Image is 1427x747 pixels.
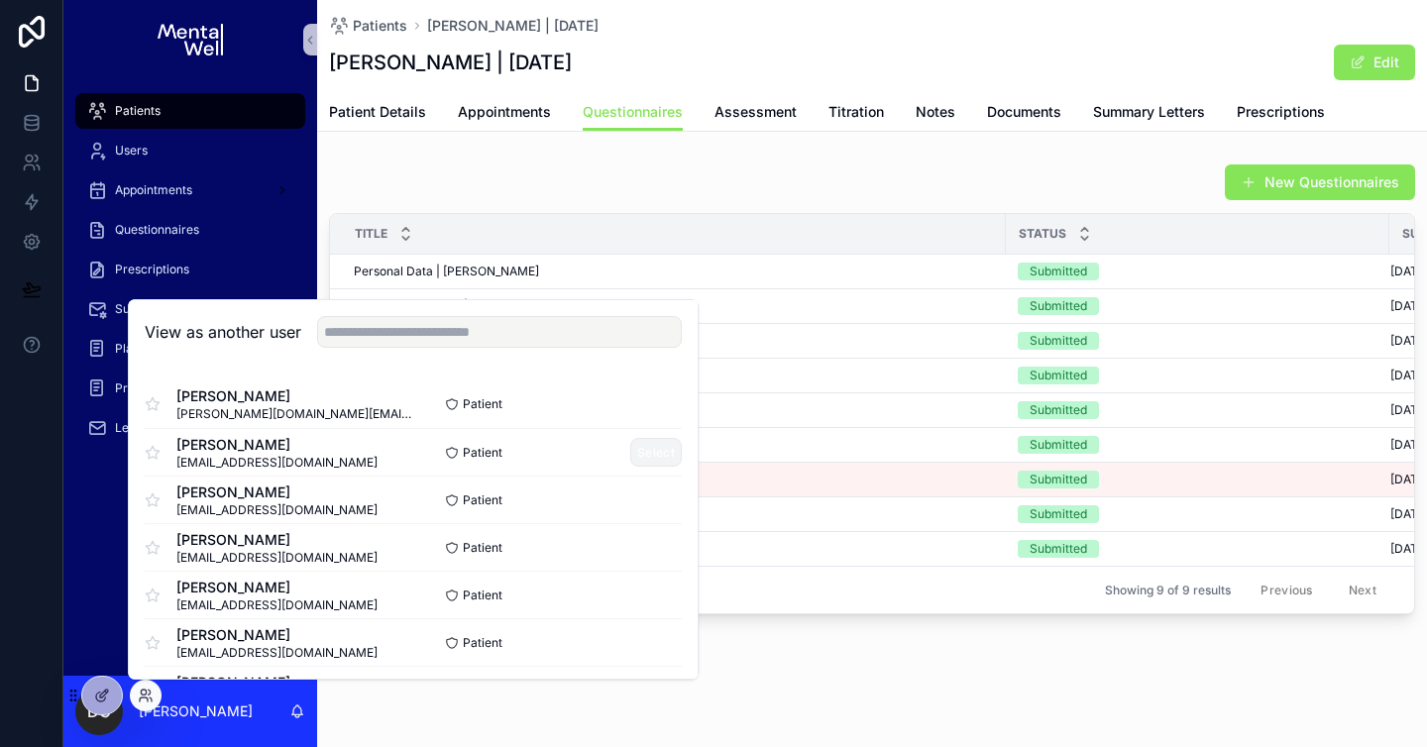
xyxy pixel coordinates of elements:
span: [EMAIL_ADDRESS][DOMAIN_NAME] [176,645,378,661]
img: App logo [158,24,222,55]
span: Patient [463,396,502,412]
div: Submitted [1030,471,1087,488]
a: Questionnaires [583,94,683,132]
button: Edit [1334,45,1415,80]
span: Notes [916,102,955,122]
a: Submitted [1018,401,1377,419]
span: Platform Terms of Use [115,341,241,357]
span: Prescriptions [1237,102,1325,122]
span: [EMAIL_ADDRESS][DOMAIN_NAME] [176,455,378,471]
a: [PERSON_NAME] | [DATE] [427,16,599,36]
span: Prescriptions [115,262,189,277]
span: Status [1019,226,1066,242]
span: Titration [828,102,884,122]
a: Submitted [1018,263,1377,280]
span: Privacy Policy [115,380,196,396]
a: Titration [828,94,884,134]
div: Submitted [1030,263,1087,280]
div: Submitted [1030,332,1087,350]
h2: View as another user [145,320,301,344]
span: Questionnaires [115,222,199,238]
a: Personal Data | [PERSON_NAME] [354,264,994,279]
a: Documents [987,94,1061,134]
a: Patient Details [329,94,426,134]
a: Submitted [1018,505,1377,523]
span: Showing 9 of 9 results [1105,583,1231,598]
div: Submitted [1030,436,1087,454]
button: Select [630,438,682,467]
span: Documents [987,102,1061,122]
div: Submitted [1030,367,1087,384]
a: Submitted [1018,367,1377,384]
span: [EMAIL_ADDRESS][DOMAIN_NAME] [176,550,378,566]
span: [EMAIL_ADDRESS][DOMAIN_NAME] [176,597,378,613]
span: Patient [463,587,502,603]
a: Submitted [1018,471,1377,488]
span: Appointments [115,182,192,198]
span: Support [115,301,160,317]
a: Platform Terms of Use [75,331,305,367]
a: Letters [75,410,305,446]
span: [PERSON_NAME] [176,673,413,693]
span: [PERSON_NAME] [176,435,378,455]
span: Letters [115,420,155,436]
a: Submitted [1018,297,1377,315]
span: [PERSON_NAME] [176,625,378,645]
span: Title [355,226,387,242]
span: Patient [463,635,502,651]
div: Submitted [1030,297,1087,315]
span: Appointments [458,102,551,122]
span: Personal Data | [PERSON_NAME] [354,264,539,279]
div: scrollable content [63,79,317,472]
span: Patients [353,16,407,36]
a: Summary Letters [1093,94,1205,134]
span: [PERSON_NAME] [176,482,378,502]
span: Users [115,143,148,159]
span: [PERSON_NAME][DOMAIN_NAME][EMAIL_ADDRESS][DOMAIN_NAME] [176,406,413,422]
a: Support [75,291,305,327]
h1: [PERSON_NAME] | [DATE] [329,49,572,76]
a: Submitted [1018,332,1377,350]
a: Patient Information | [PERSON_NAME] [354,298,994,314]
a: Patients [75,93,305,129]
span: [EMAIL_ADDRESS][DOMAIN_NAME] [176,502,378,518]
button: New Questionnaires [1225,164,1415,200]
span: [PERSON_NAME] [176,386,413,406]
span: Summary Letters [1093,102,1205,122]
a: Privacy Policy [75,371,305,406]
span: [PERSON_NAME] [176,530,378,550]
div: Submitted [1030,401,1087,419]
a: Users [75,133,305,168]
a: Assessment [714,94,797,134]
span: Patient [463,540,502,556]
a: Prescriptions [1237,94,1325,134]
a: Notes [916,94,955,134]
a: Submitted [1018,436,1377,454]
a: Appointments [458,94,551,134]
span: Patient [463,492,502,508]
a: Appointments [75,172,305,208]
div: Submitted [1030,540,1087,558]
span: Questionnaires [583,102,683,122]
a: Patients [329,16,407,36]
span: Patient [463,445,502,461]
a: Submitted [1018,540,1377,558]
span: Patient Information | [PERSON_NAME] [354,298,567,314]
a: Prescriptions [75,252,305,287]
span: Assessment [714,102,797,122]
span: Patient Details [329,102,426,122]
span: Patients [115,103,161,119]
div: Submitted [1030,505,1087,523]
span: [PERSON_NAME] [176,578,378,597]
a: Questionnaires [75,212,305,248]
p: [PERSON_NAME] [139,701,253,721]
